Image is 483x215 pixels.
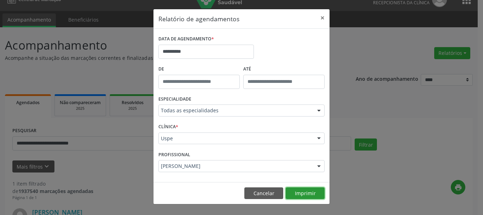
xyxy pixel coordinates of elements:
[158,149,190,160] label: PROFISSIONAL
[243,64,325,75] label: ATÉ
[158,34,214,45] label: DATA DE AGENDAMENTO
[315,9,330,27] button: Close
[158,14,239,23] h5: Relatório de agendamentos
[158,94,191,105] label: ESPECIALIDADE
[158,64,240,75] label: De
[161,135,310,142] span: Uspe
[161,163,310,170] span: [PERSON_NAME]
[161,107,310,114] span: Todas as especialidades
[158,121,178,132] label: CLÍNICA
[244,187,283,199] button: Cancelar
[286,187,325,199] button: Imprimir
